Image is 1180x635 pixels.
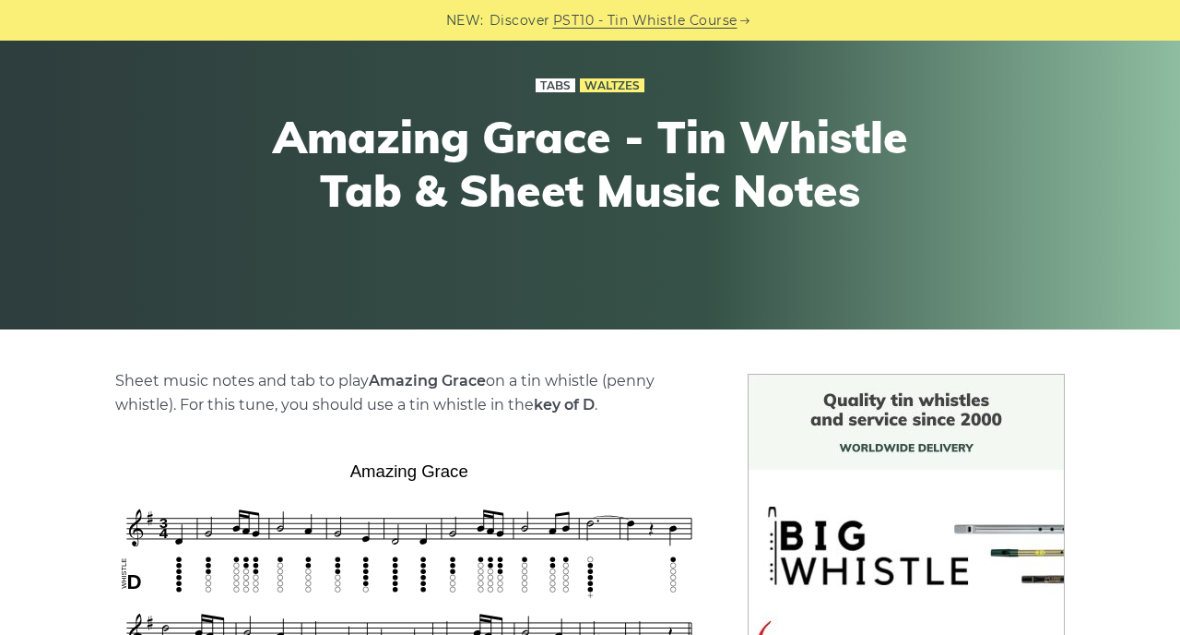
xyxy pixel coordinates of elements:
strong: Amazing Grace [369,372,486,389]
strong: key of D [534,396,595,413]
a: Waltzes [580,78,644,93]
span: NEW: [446,10,484,31]
a: Tabs [536,78,575,93]
h1: Amazing Grace - Tin Whistle Tab & Sheet Music Notes [251,111,929,217]
p: Sheet music notes and tab to play on a tin whistle (penny whistle). For this tune, you should use... [115,369,703,417]
span: Discover [490,10,550,31]
a: PST10 - Tin Whistle Course [553,10,737,31]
